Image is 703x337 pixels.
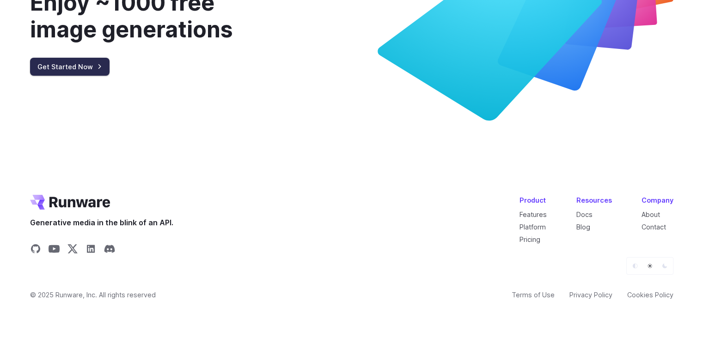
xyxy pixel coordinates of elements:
[642,211,660,218] a: About
[642,223,666,231] a: Contact
[576,223,590,231] a: Blog
[627,289,673,300] a: Cookies Policy
[30,58,110,76] a: Get Started Now
[642,195,673,205] div: Company
[30,195,110,210] a: Go to /
[512,289,555,300] a: Terms of Use
[643,259,656,272] button: Light
[520,223,546,231] a: Platform
[30,217,173,229] span: Generative media in the blink of an API.
[86,243,97,257] a: Share on LinkedIn
[626,257,673,275] ul: Theme selector
[104,243,115,257] a: Share on Discord
[67,243,78,257] a: Share on X
[569,289,612,300] a: Privacy Policy
[576,211,593,218] a: Docs
[658,259,671,272] button: Dark
[30,243,41,257] a: Share on GitHub
[576,195,612,205] div: Resources
[520,195,547,205] div: Product
[520,211,547,218] a: Features
[520,235,540,243] a: Pricing
[30,289,156,300] span: © 2025 Runware, Inc. All rights reserved
[49,243,60,257] a: Share on YouTube
[629,259,642,272] button: Default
